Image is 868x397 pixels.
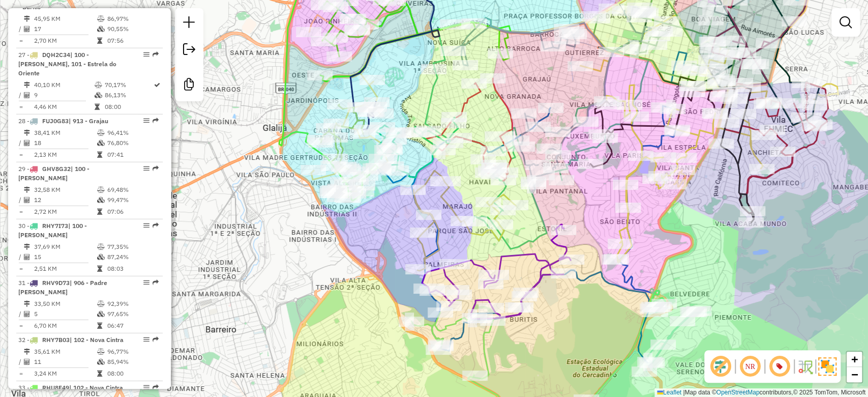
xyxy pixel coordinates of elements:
i: % de utilização da cubagem [97,254,105,260]
span: Exibir número da rota [767,354,792,379]
td: 12 [34,195,97,205]
td: = [18,368,23,379]
td: / [18,309,23,319]
i: Distância Total [24,349,30,355]
td: 99,47% [107,195,158,205]
td: 40,10 KM [34,80,94,90]
td: 2,51 KM [34,264,97,274]
td: 97,65% [107,309,158,319]
span: − [851,368,858,381]
em: Rota exportada [153,222,159,229]
a: Zoom out [847,367,862,382]
i: Tempo total em rota [94,104,99,110]
span: 27 - [18,51,116,77]
i: Tempo total em rota [97,209,102,215]
a: Leaflet [657,389,681,396]
span: RHY7B03 [42,336,70,344]
i: % de utilização da cubagem [97,197,105,203]
em: Opções [143,118,149,124]
a: Exibir filtros [835,12,856,33]
i: % de utilização da cubagem [97,311,105,317]
span: | 100 - [PERSON_NAME] [18,222,87,239]
em: Opções [143,384,149,390]
span: | 100 - [PERSON_NAME] [18,165,89,182]
td: 08:00 [107,368,158,379]
em: Opções [143,51,149,58]
i: Total de Atividades [24,197,30,203]
td: 07:41 [107,150,158,160]
td: 08:03 [107,264,158,274]
i: % de utilização do peso [97,130,105,136]
i: % de utilização do peso [94,82,102,88]
span: 29 - [18,165,89,182]
em: Opções [143,279,149,286]
span: | [683,389,684,396]
td: 86,13% [104,90,153,100]
td: 18 [34,138,97,148]
td: 9 [34,90,94,100]
i: % de utilização do peso [97,187,105,193]
td: = [18,36,23,46]
td: 4,46 KM [34,102,94,112]
td: 96,41% [107,128,158,138]
td: = [18,102,23,112]
i: Total de Atividades [24,140,30,146]
td: = [18,207,23,217]
td: 33,50 KM [34,299,97,309]
i: Total de Atividades [24,92,30,98]
i: % de utilização da cubagem [97,140,105,146]
a: OpenStreetMap [716,389,760,396]
i: % de utilização do peso [97,244,105,250]
span: + [851,353,858,365]
i: Tempo total em rota [97,38,102,44]
span: 31 - [18,279,107,296]
em: Rota exportada [153,51,159,58]
i: % de utilização da cubagem [94,92,102,98]
i: Distância Total [24,301,30,307]
img: Exibir/Ocultar setores [818,357,836,376]
span: Ocultar NR [738,354,762,379]
td: 85,94% [107,357,158,367]
td: 11 [34,357,97,367]
i: % de utilização da cubagem [97,26,105,32]
em: Opções [143,165,149,172]
td: 92,39% [107,299,158,309]
i: Tempo total em rota [97,266,102,272]
a: Criar modelo [179,74,199,97]
td: 87,24% [107,252,158,262]
span: | 102 - Nova Cintra [69,384,123,391]
td: = [18,150,23,160]
td: 96,77% [107,347,158,357]
i: Total de Atividades [24,311,30,317]
i: Tempo total em rota [97,371,102,377]
span: GHV8G32 [42,165,71,173]
td: 37,69 KM [34,242,97,252]
i: % de utilização do peso [97,349,105,355]
span: 33 - [18,384,123,391]
td: / [18,195,23,205]
td: 69,48% [107,185,158,195]
i: Total de Atividades [24,254,30,260]
td: / [18,24,23,34]
td: 5 [34,309,97,319]
span: 30 - [18,222,87,239]
i: % de utilização do peso [97,16,105,22]
td: 90,55% [107,24,158,34]
td: / [18,252,23,262]
i: Tempo total em rota [97,152,102,158]
span: 28 - [18,117,108,125]
td: 3,24 KM [34,368,97,379]
td: 45,95 KM [34,14,97,24]
i: Distância Total [24,244,30,250]
em: Opções [143,222,149,229]
a: Zoom in [847,352,862,367]
i: Distância Total [24,16,30,22]
td: 6,70 KM [34,321,97,331]
img: Fluxo de ruas [797,358,813,375]
td: 86,97% [107,14,158,24]
em: Opções [143,336,149,343]
span: 32 - [18,336,124,344]
i: Rota otimizada [154,82,160,88]
i: Total de Atividades [24,359,30,365]
td: / [18,138,23,148]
